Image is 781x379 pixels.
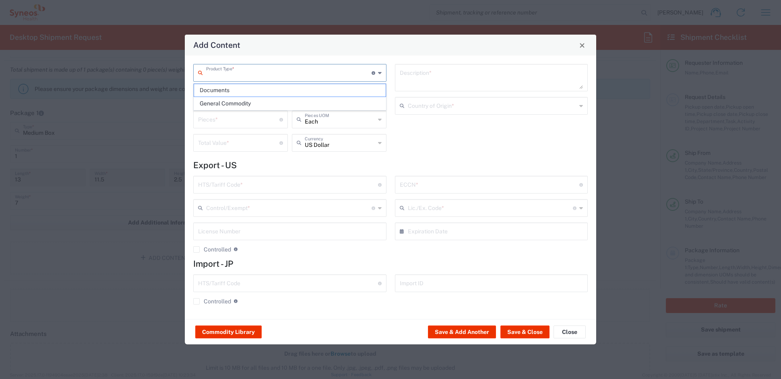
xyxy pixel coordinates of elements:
[500,325,550,338] button: Save & Close
[193,160,588,170] h4: Export - US
[554,325,586,338] button: Close
[194,84,385,97] span: Documents
[193,259,588,269] h4: Import - JP
[576,39,588,51] button: Close
[194,97,385,110] span: General Commodity
[193,246,231,253] label: Controlled
[193,39,240,51] h4: Add Content
[193,298,231,305] label: Controlled
[195,325,262,338] button: Commodity Library
[428,325,496,338] button: Save & Add Another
